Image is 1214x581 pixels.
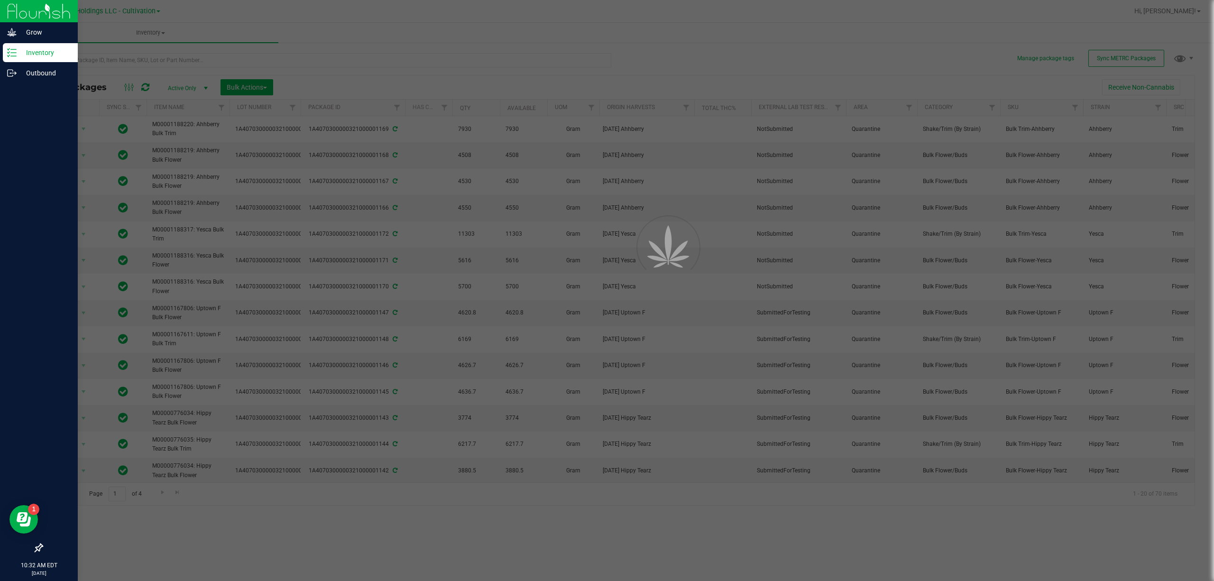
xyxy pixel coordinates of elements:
[7,68,17,78] inline-svg: Outbound
[4,570,74,577] p: [DATE]
[17,27,74,38] p: Grow
[28,504,39,515] iframe: Resource center unread badge
[17,47,74,58] p: Inventory
[7,28,17,37] inline-svg: Grow
[9,505,38,534] iframe: Resource center
[17,67,74,79] p: Outbound
[7,48,17,57] inline-svg: Inventory
[4,561,74,570] p: 10:32 AM EDT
